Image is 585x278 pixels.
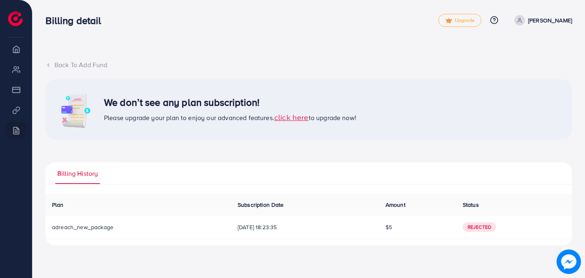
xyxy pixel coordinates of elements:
[445,18,474,24] span: Upgrade
[528,15,572,25] p: [PERSON_NAME]
[104,96,356,108] h3: We don’t see any plan subscription!
[8,11,23,26] img: logo
[274,112,309,123] span: click here
[445,18,452,24] img: tick
[45,60,572,70] div: Back To Add Fund
[238,201,284,209] span: Subscription Date
[557,250,581,274] img: image
[511,15,572,26] a: [PERSON_NAME]
[463,201,479,209] span: Status
[45,15,108,26] h3: Billing detail
[386,201,405,209] span: Amount
[238,223,373,231] span: [DATE] 18:23:35
[463,222,496,232] span: Rejected
[52,223,113,231] span: adreach_new_package
[55,89,96,130] img: image
[104,113,356,122] span: Please upgrade your plan to enjoy our advanced features. to upgrade now!
[52,201,64,209] span: Plan
[386,223,392,231] span: $5
[438,14,481,27] a: tickUpgrade
[57,169,98,178] span: Billing History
